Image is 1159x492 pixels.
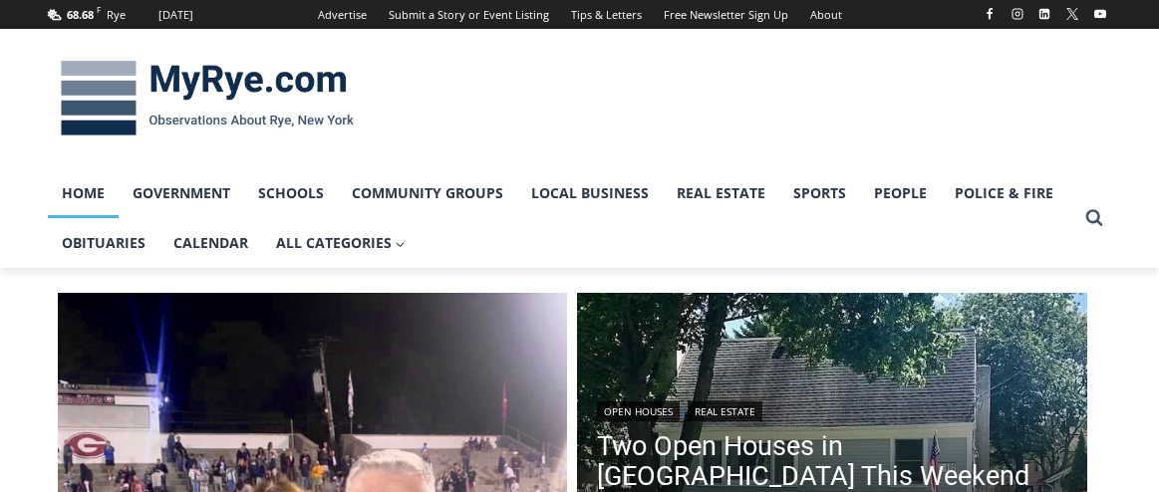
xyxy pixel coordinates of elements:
[597,397,1067,421] div: |
[1006,2,1029,26] a: Instagram
[119,168,244,218] a: Government
[48,168,119,218] a: Home
[107,6,126,24] div: Rye
[158,6,193,24] div: [DATE]
[597,401,680,421] a: Open Houses
[779,168,860,218] a: Sports
[97,4,101,15] span: F
[262,218,420,268] a: All Categories
[978,2,1002,26] a: Facebook
[159,218,262,268] a: Calendar
[1060,2,1084,26] a: X
[1032,2,1056,26] a: Linkedin
[688,401,762,421] a: Real Estate
[67,7,94,22] span: 68.68
[48,47,367,150] img: MyRye.com
[48,218,159,268] a: Obituaries
[517,168,663,218] a: Local Business
[244,168,338,218] a: Schools
[276,232,406,254] span: All Categories
[48,168,1076,269] nav: Primary Navigation
[663,168,779,218] a: Real Estate
[941,168,1067,218] a: Police & Fire
[1076,200,1112,236] button: View Search Form
[860,168,941,218] a: People
[338,168,517,218] a: Community Groups
[1088,2,1112,26] a: YouTube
